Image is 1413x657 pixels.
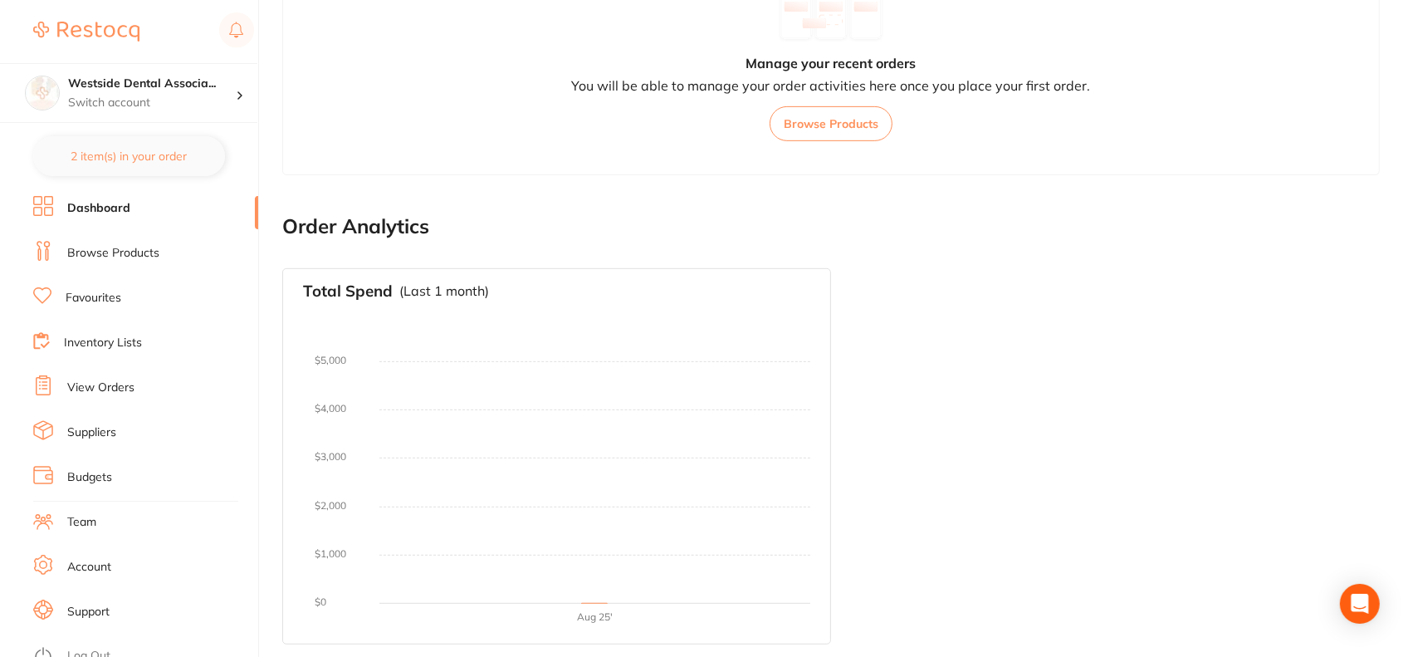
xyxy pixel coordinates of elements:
h4: Westside Dental Associates [68,76,236,92]
a: Dashboard [67,200,130,217]
a: Suppliers [67,424,116,441]
a: Team [67,514,96,531]
a: Support [67,604,110,620]
h4: Manage your recent orders [746,56,917,71]
p: (Last 1 month) [399,283,489,298]
p: Switch account [68,95,236,111]
img: Westside Dental Associates [26,76,59,110]
div: Open Intercom Messenger [1340,584,1380,624]
a: Inventory Lists [64,335,142,351]
a: View Orders [67,380,134,396]
h3: Total Spend [303,282,393,301]
a: Favourites [66,290,121,306]
img: Restocq Logo [33,22,139,42]
button: 2 item(s) in your order [33,136,225,176]
p: You will be able to manage your order activities here once you place your first order. [572,78,1091,93]
button: Browse Products [770,106,892,141]
a: Restocq Logo [33,12,139,51]
a: Browse Products [67,245,159,262]
a: Account [67,559,111,576]
a: Budgets [67,469,112,486]
h2: Order Analytics [282,215,1380,238]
